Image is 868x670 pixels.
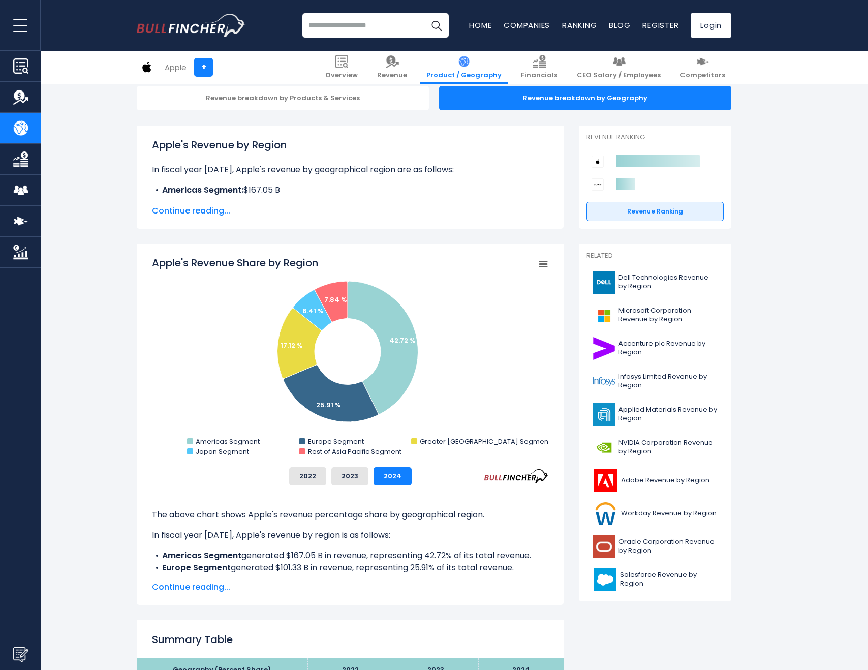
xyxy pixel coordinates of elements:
[586,401,724,429] a: Applied Materials Revenue by Region
[680,71,725,80] span: Competitors
[593,304,615,327] img: MSFT logo
[593,535,615,558] img: ORCL logo
[308,447,401,456] text: Rest of Asia Pacific Segment
[620,571,718,588] span: Salesforce Revenue by Region
[152,205,548,217] span: Continue reading...
[642,20,678,31] a: Register
[152,184,548,196] li: $167.05 B
[424,13,449,38] button: Search
[302,306,324,316] text: 6.41 %
[152,509,548,521] p: The above chart shows Apple's revenue percentage share by geographical region.
[515,51,564,84] a: Financials
[324,295,347,304] text: 7.84 %
[331,467,368,485] button: 2023
[593,436,615,459] img: NVDA logo
[137,14,246,37] img: bullfincher logo
[521,71,557,80] span: Financials
[389,336,416,345] text: 42.72 %
[137,14,246,37] a: Go to homepage
[194,58,213,77] a: +
[609,20,630,31] a: Blog
[586,467,724,495] a: Adobe Revenue by Region
[162,196,233,208] b: Europe Segment:
[621,476,709,485] span: Adobe Revenue by Region
[196,437,260,446] text: Americas Segment
[593,337,615,360] img: ACN logo
[152,632,548,647] h2: Summary Table
[469,20,491,31] a: Home
[377,71,407,80] span: Revenue
[152,137,548,153] h1: Apple's Revenue by Region
[618,406,718,423] span: Applied Materials Revenue by Region
[137,86,429,110] div: Revenue breakdown by Products & Services
[152,529,548,541] p: In fiscal year [DATE], Apple's revenue by region is as follows:
[152,164,548,176] p: In fiscal year [DATE], Apple's revenue by geographical region are as follows:
[618,439,718,456] span: NVIDIA Corporation Revenue by Region
[319,51,364,84] a: Overview
[165,62,187,73] div: Apple
[586,500,724,528] a: Workday Revenue by Region
[152,581,548,593] span: Continue reading...
[586,252,724,260] p: Related
[152,196,548,208] li: $101.33 B
[308,437,364,446] text: Europe Segment
[196,447,249,456] text: Japan Segment
[439,86,731,110] div: Revenue breakdown by Geography
[316,400,341,410] text: 25.91 %
[562,20,597,31] a: Ranking
[152,562,548,574] li: generated $101.33 B in revenue, representing 25.91% of its total revenue.
[371,51,413,84] a: Revenue
[281,341,303,350] text: 17.12 %
[618,373,718,390] span: Infosys Limited Revenue by Region
[325,71,358,80] span: Overview
[577,71,661,80] span: CEO Salary / Employees
[593,271,615,294] img: DELL logo
[162,184,243,196] b: Americas Segment:
[618,273,718,291] span: Dell Technologies Revenue by Region
[618,307,718,324] span: Microsoft Corporation Revenue by Region
[593,370,615,393] img: INFY logo
[426,71,502,80] span: Product / Geography
[289,467,326,485] button: 2022
[162,574,328,586] b: Greater [GEOGRAPHIC_DATA] Segment
[571,51,667,84] a: CEO Salary / Employees
[691,13,731,38] a: Login
[621,509,717,518] span: Workday Revenue by Region
[618,340,718,357] span: Accenture plc Revenue by Region
[586,268,724,296] a: Dell Technologies Revenue by Region
[152,550,548,562] li: generated $167.05 B in revenue, representing 42.72% of its total revenue.
[593,568,617,591] img: CRM logo
[162,562,231,573] b: Europe Segment
[162,550,241,561] b: Americas Segment
[592,178,604,191] img: Sony Group Corporation competitors logo
[152,256,548,459] svg: Apple's Revenue Share by Region
[586,202,724,221] a: Revenue Ranking
[420,437,550,446] text: Greater [GEOGRAPHIC_DATA] Segment
[152,574,548,598] li: generated $66.95 B in revenue, representing 17.12% of its total revenue.
[152,256,318,270] tspan: Apple's Revenue Share by Region
[504,20,550,31] a: Companies
[593,469,618,492] img: ADBE logo
[586,533,724,561] a: Oracle Corporation Revenue by Region
[374,467,412,485] button: 2024
[586,133,724,142] p: Revenue Ranking
[593,403,615,426] img: AMAT logo
[586,368,724,395] a: Infosys Limited Revenue by Region
[137,57,157,77] img: AAPL logo
[593,502,618,525] img: WDAY logo
[586,566,724,594] a: Salesforce Revenue by Region
[592,156,604,168] img: Apple competitors logo
[586,434,724,462] a: NVIDIA Corporation Revenue by Region
[674,51,731,84] a: Competitors
[586,334,724,362] a: Accenture plc Revenue by Region
[618,538,718,555] span: Oracle Corporation Revenue by Region
[420,51,508,84] a: Product / Geography
[586,301,724,329] a: Microsoft Corporation Revenue by Region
